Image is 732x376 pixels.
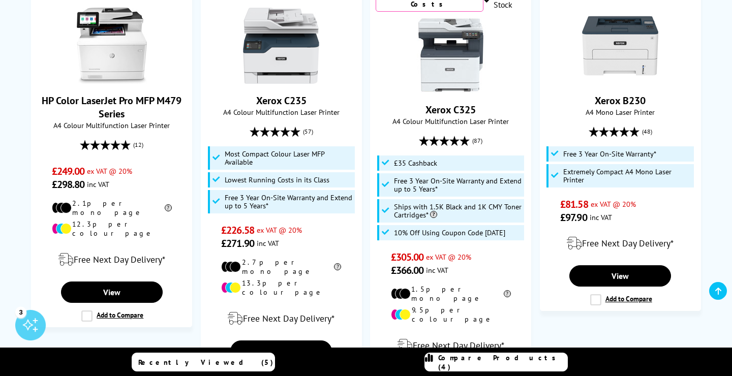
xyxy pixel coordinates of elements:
span: inc VAT [257,238,279,248]
span: A4 Colour Multifunction Laser Printer [376,116,526,126]
span: (12) [133,135,143,154]
span: £35 Cashback [394,159,437,167]
label: Add to Compare [81,310,143,322]
a: View [569,265,671,287]
a: Xerox B230 [595,94,646,107]
span: Recently Viewed (5) [138,358,273,367]
span: Compare Products (4) [438,353,567,371]
span: £305.00 [391,250,424,264]
span: £298.80 [52,178,85,191]
a: Xerox C325 [413,85,489,95]
div: modal_delivery [545,229,695,258]
span: A4 Colour Multifunction Laser Printer [37,120,187,130]
span: Free 3 Year On-Site Warranty and Extend up to 5 Years* [225,194,352,210]
a: Xerox B230 [582,76,658,86]
img: Xerox C325 [413,17,489,93]
span: 10% Off Using Coupon Code [DATE] [394,229,505,237]
span: ex VAT @ 20% [87,166,132,176]
span: Extremely Compact A4 Mono Laser Printer [563,168,691,184]
a: Compare Products (4) [424,353,568,371]
span: (87) [472,131,482,150]
label: Add to Compare [590,294,652,305]
li: 2.1p per mono page [52,199,172,217]
span: (48) [642,122,652,141]
span: £226.58 [221,224,254,237]
span: £97.90 [560,211,587,224]
div: modal_delivery [376,331,526,360]
a: Xerox C235 [256,94,307,107]
span: Free 3 Year On-Site Warranty and Extend up to 5 Years* [394,177,522,193]
span: £249.00 [52,165,85,178]
img: Xerox B230 [582,8,658,84]
span: £271.90 [221,237,254,250]
a: Recently Viewed (5) [132,353,275,371]
a: HP Color LaserJet Pro MFP M479 Series [42,94,181,120]
a: View [230,340,332,362]
li: 12.3p per colour page [52,220,172,238]
li: 13.3p per colour page [221,278,341,297]
a: View [61,281,163,303]
span: £81.58 [560,198,588,211]
li: 2.7p per mono page [221,258,341,276]
span: inc VAT [590,212,612,222]
div: modal_delivery [37,245,187,274]
span: Lowest Running Costs in its Class [225,176,329,184]
span: inc VAT [426,265,448,275]
span: ex VAT @ 20% [257,225,302,235]
span: A4 Mono Laser Printer [545,107,695,117]
img: Xerox C235 [243,8,319,84]
span: Most Compact Colour Laser MFP Available [225,150,352,166]
span: A4 Colour Multifunction Laser Printer [206,107,356,117]
li: 9.5p per colour page [391,305,511,324]
a: Xerox C325 [425,103,476,116]
div: 3 [15,306,26,318]
span: ex VAT @ 20% [591,199,636,209]
span: (57) [303,122,313,141]
a: HP Color LaserJet Pro MFP M479 Series [74,76,150,86]
div: modal_delivery [206,304,356,333]
span: Free 3 Year On-Site Warranty* [563,150,656,158]
span: inc VAT [87,179,109,189]
span: Ships with 1.5K Black and 1K CMY Toner Cartridges* [394,203,522,219]
li: 1.5p per mono page [391,285,511,303]
img: HP Color LaserJet Pro MFP M479 Series [74,8,150,84]
span: £366.00 [391,264,424,277]
a: Xerox C235 [243,76,319,86]
span: ex VAT @ 20% [426,252,471,262]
